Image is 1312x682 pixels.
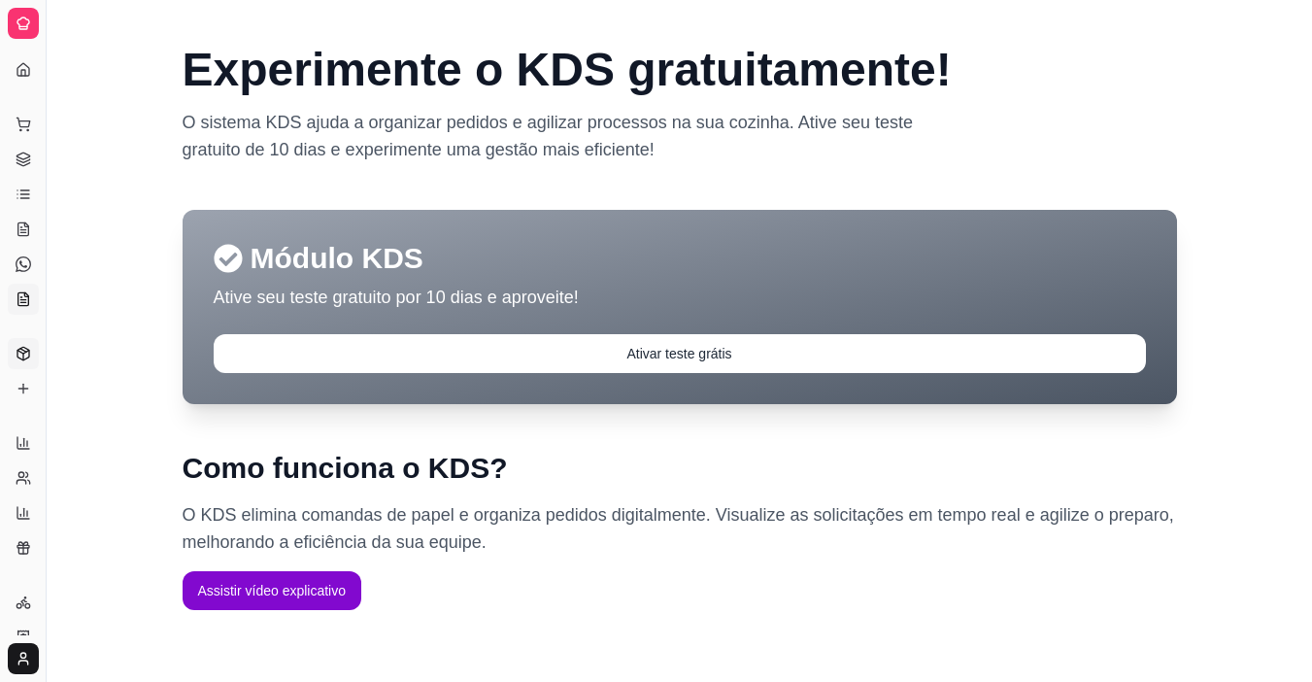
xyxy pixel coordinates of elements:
[183,501,1177,556] p: O KDS elimina comandas de papel e organiza pedidos digitalmente. Visualize as solicitações em tem...
[183,571,362,610] button: Assistir vídeo explicativo
[214,241,1146,276] p: Módulo KDS
[183,109,928,163] p: O sistema KDS ajuda a organizar pedidos e agilizar processos na sua cozinha. Ative seu teste grat...
[183,582,362,598] a: Assistir vídeo explicativo
[214,284,1146,311] p: Ative seu teste gratuito por 10 dias e aproveite!
[183,47,1177,93] h2: Experimente o KDS gratuitamente !
[183,451,1177,486] h2: Como funciona o KDS?
[214,334,1146,373] button: Ativar teste grátis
